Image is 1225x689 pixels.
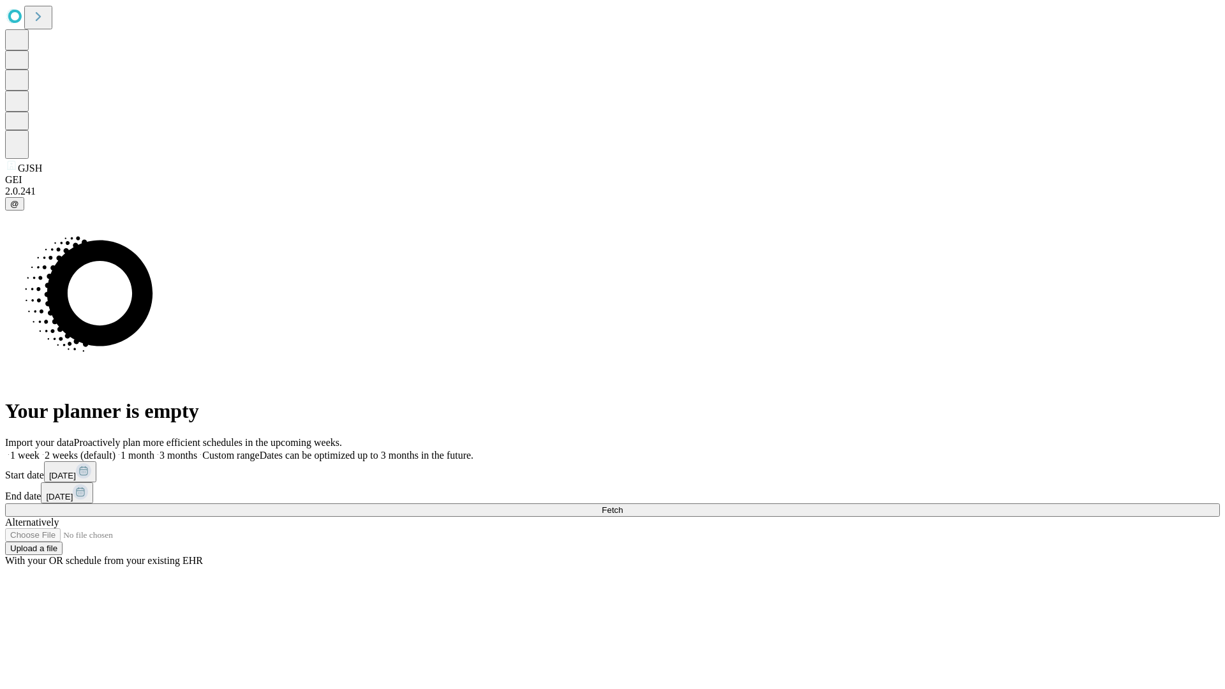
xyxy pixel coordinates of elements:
span: 2 weeks (default) [45,450,115,461]
span: GJSH [18,163,42,174]
span: @ [10,199,19,209]
span: [DATE] [49,471,76,480]
button: [DATE] [44,461,96,482]
div: End date [5,482,1220,503]
span: Dates can be optimized up to 3 months in the future. [260,450,473,461]
span: Custom range [202,450,259,461]
button: @ [5,197,24,211]
span: Fetch [602,505,623,515]
span: Proactively plan more efficient schedules in the upcoming weeks. [74,437,342,448]
span: 1 month [121,450,154,461]
div: 2.0.241 [5,186,1220,197]
span: [DATE] [46,492,73,501]
h1: Your planner is empty [5,399,1220,423]
span: 3 months [160,450,197,461]
span: 1 week [10,450,40,461]
span: Alternatively [5,517,59,528]
button: [DATE] [41,482,93,503]
button: Fetch [5,503,1220,517]
span: With your OR schedule from your existing EHR [5,555,203,566]
button: Upload a file [5,542,63,555]
div: GEI [5,174,1220,186]
div: Start date [5,461,1220,482]
span: Import your data [5,437,74,448]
